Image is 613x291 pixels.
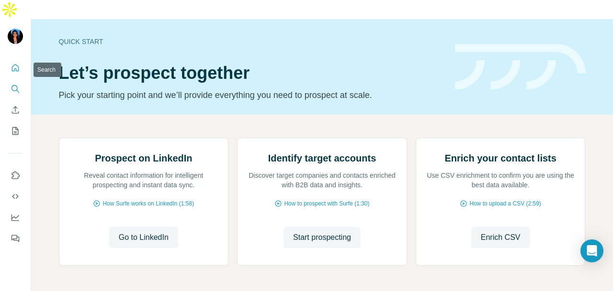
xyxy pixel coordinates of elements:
p: Discover target companies and contacts enriched with B2B data and insights. [247,171,397,190]
span: How to upload a CSV (2:59) [469,199,541,208]
p: Use CSV enrichment to confirm you are using the best data available. [426,171,576,190]
h2: Enrich your contact lists [444,151,556,165]
img: banner [455,44,586,90]
div: Open Intercom Messenger [580,239,603,262]
span: Enrich CSV [481,232,521,243]
h2: Prospect on LinkedIn [95,151,192,165]
button: Quick start [8,59,23,76]
button: Use Surfe API [8,188,23,205]
span: Start prospecting [293,232,351,243]
span: How to prospect with Surfe (1:30) [284,199,369,208]
button: Feedback [8,230,23,247]
button: Search [8,80,23,97]
p: Pick your starting point and we’ll provide everything you need to prospect at scale. [59,88,443,102]
img: Avatar [8,29,23,44]
button: Dashboard [8,209,23,226]
p: Reveal contact information for intelligent prospecting and instant data sync. [69,171,219,190]
span: Go to LinkedIn [119,232,169,243]
span: How Surfe works on LinkedIn (1:58) [102,199,194,208]
button: Start prospecting [284,227,361,248]
h1: Let’s prospect together [59,64,443,83]
button: Use Surfe on LinkedIn [8,167,23,184]
button: Enrich CSV [471,227,530,248]
button: My lists [8,122,23,140]
h2: Identify target accounts [268,151,376,165]
div: Quick start [59,37,443,46]
button: Enrich CSV [8,101,23,119]
button: Go to LinkedIn [109,227,178,248]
